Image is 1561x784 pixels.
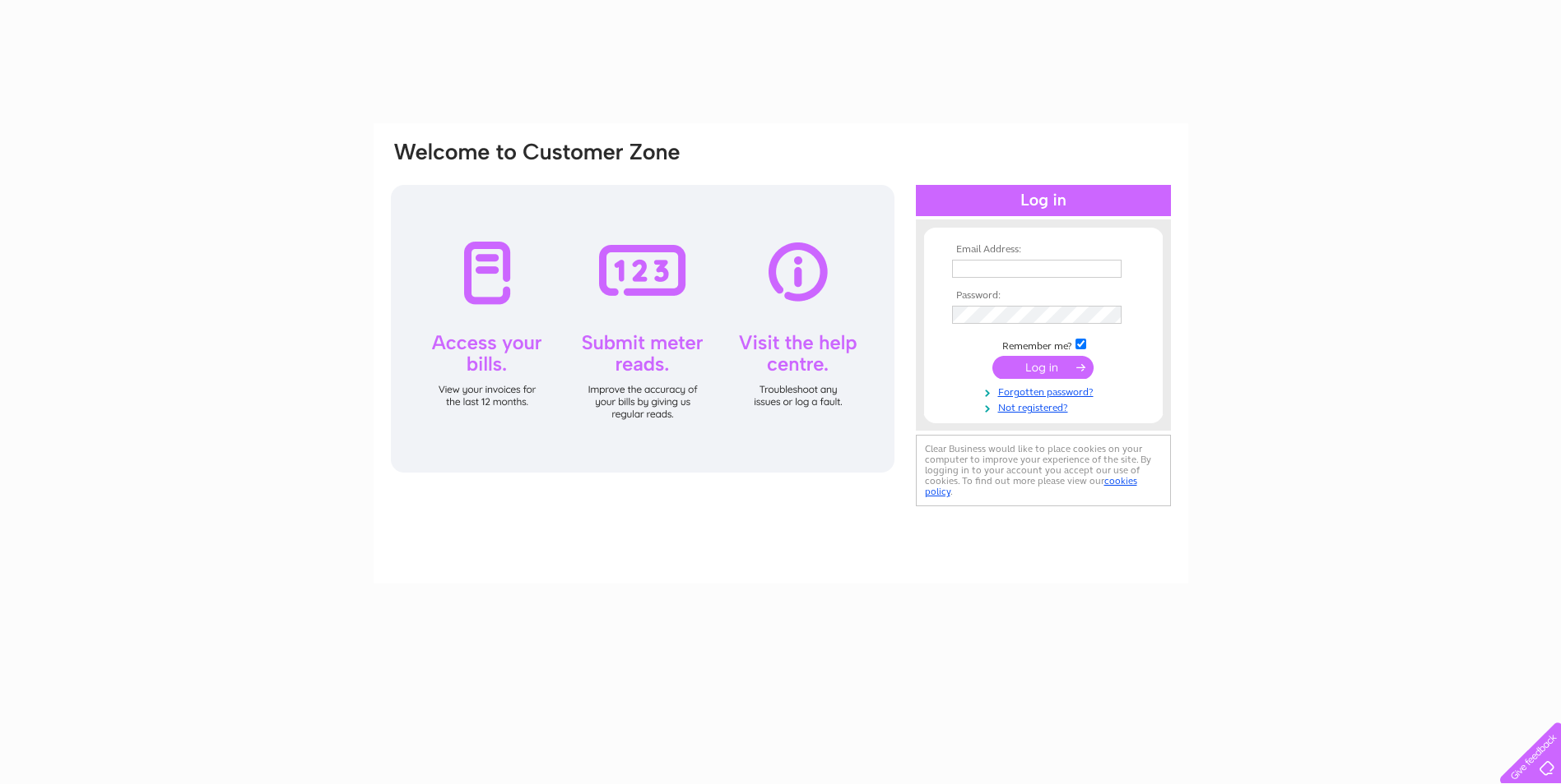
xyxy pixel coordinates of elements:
[916,435,1171,506] div: Clear Business would like to place cookies on your computer to improve your experience of the sit...
[952,399,1139,414] a: Not registered?
[948,336,1139,353] td: Remember me?
[948,290,1139,302] th: Password:
[992,356,1094,379] input: Submit
[948,244,1139,256] th: Email Address:
[925,475,1137,497] a: cookies policy
[952,383,1139,399] a: Forgotten password?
